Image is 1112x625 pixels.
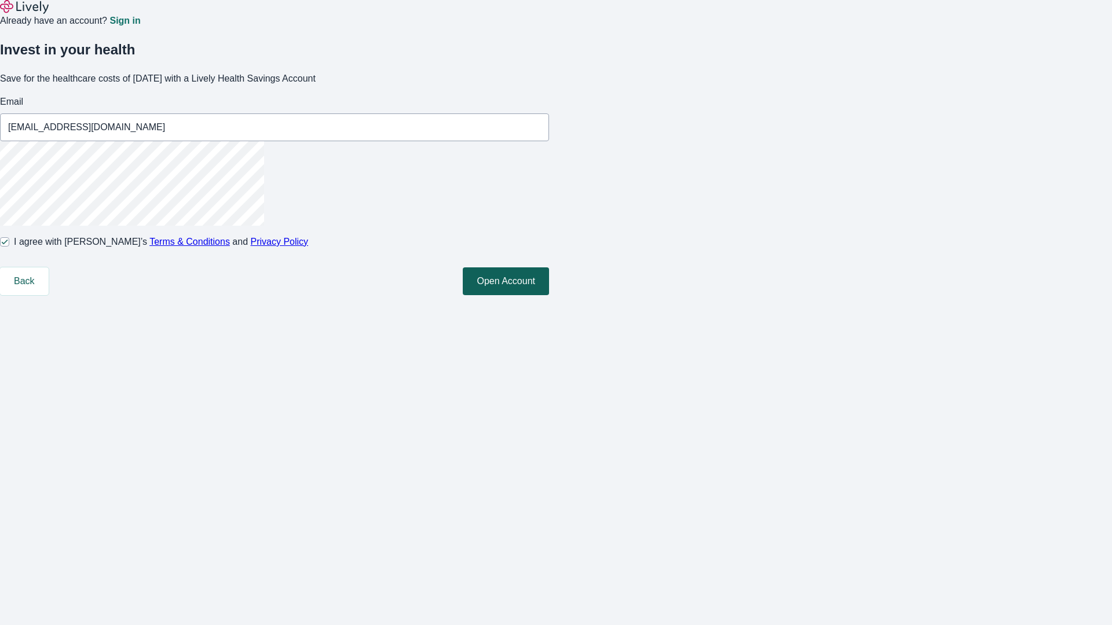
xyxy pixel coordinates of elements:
[14,235,308,249] span: I agree with [PERSON_NAME]’s and
[109,16,140,25] a: Sign in
[463,267,549,295] button: Open Account
[251,237,309,247] a: Privacy Policy
[149,237,230,247] a: Terms & Conditions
